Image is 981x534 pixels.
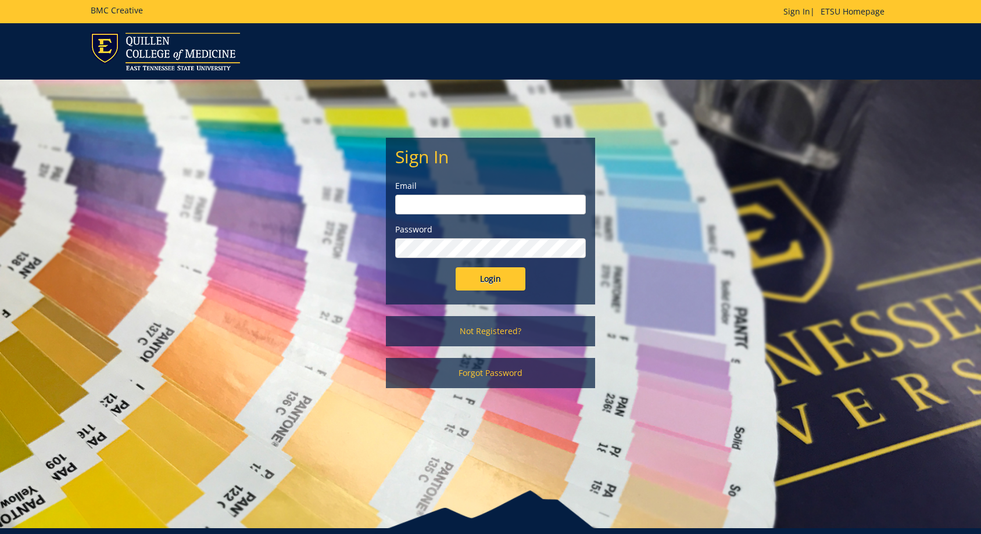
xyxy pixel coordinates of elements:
a: Sign In [783,6,810,17]
label: Email [395,180,586,192]
p: | [783,6,890,17]
a: Forgot Password [386,358,595,388]
label: Password [395,224,586,235]
a: Not Registered? [386,316,595,346]
img: ETSU logo [91,33,240,70]
h2: Sign In [395,147,586,166]
input: Login [456,267,525,291]
a: ETSU Homepage [815,6,890,17]
h5: BMC Creative [91,6,143,15]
